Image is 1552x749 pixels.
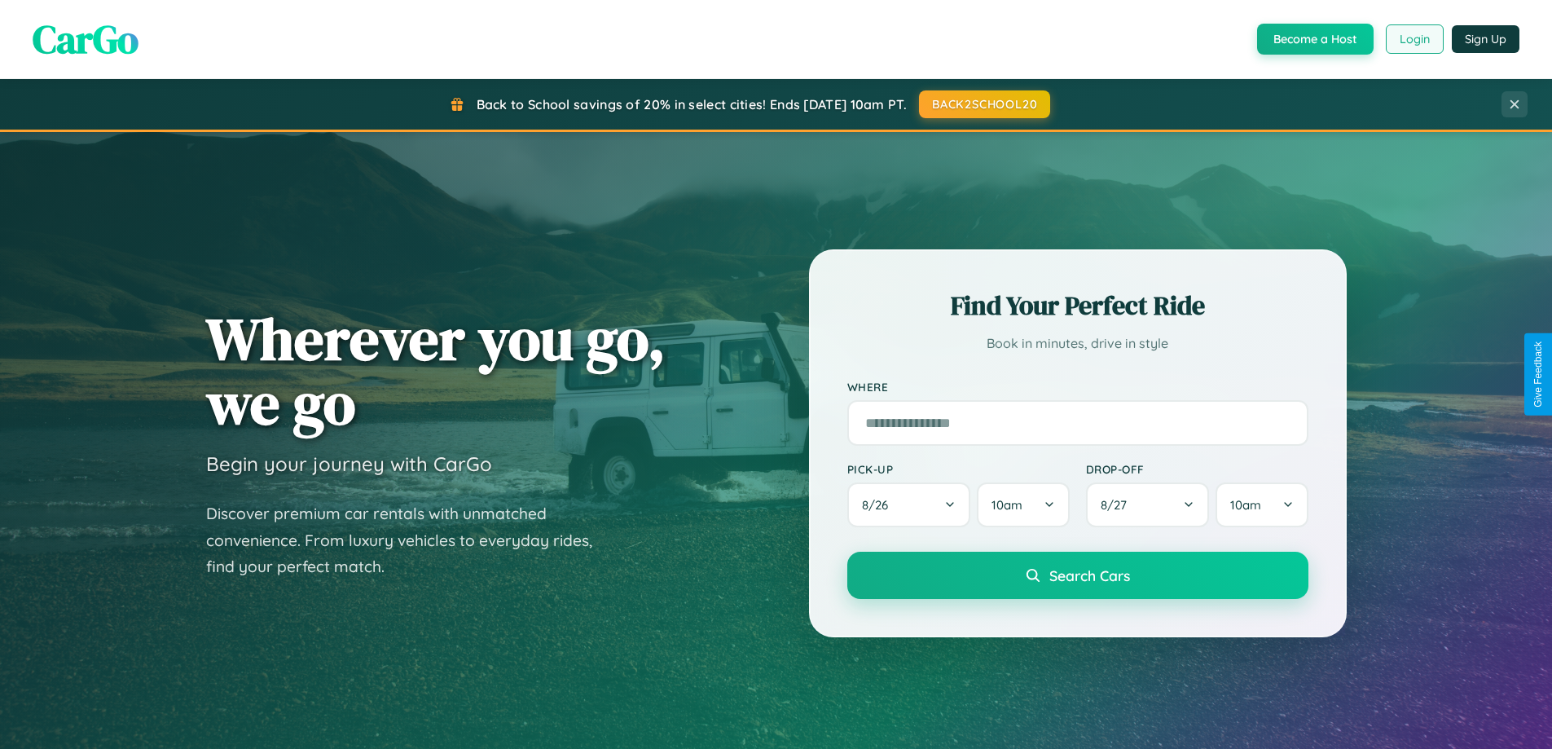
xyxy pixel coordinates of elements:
span: Back to School savings of 20% in select cities! Ends [DATE] 10am PT. [477,96,907,112]
label: Drop-off [1086,462,1308,476]
span: 8 / 27 [1101,497,1135,513]
button: 8/26 [847,482,971,527]
button: BACK2SCHOOL20 [919,90,1050,118]
div: Give Feedback [1532,341,1544,408]
button: Become a Host [1257,24,1374,55]
span: CarGo [33,12,138,66]
span: Search Cars [1049,566,1130,584]
h1: Wherever you go, we go [206,306,666,435]
button: 10am [977,482,1069,527]
span: 10am [1230,497,1261,513]
p: Book in minutes, drive in style [847,332,1308,355]
p: Discover premium car rentals with unmatched convenience. From luxury vehicles to everyday rides, ... [206,500,613,580]
h3: Begin your journey with CarGo [206,452,492,476]
span: 8 / 26 [862,497,896,513]
label: Where [847,380,1308,394]
button: Login [1386,24,1444,54]
button: 8/27 [1086,482,1210,527]
button: Sign Up [1452,25,1519,53]
button: Search Cars [847,552,1308,599]
h2: Find Your Perfect Ride [847,288,1308,324]
button: 10am [1216,482,1308,527]
span: 10am [991,497,1022,513]
label: Pick-up [847,462,1070,476]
